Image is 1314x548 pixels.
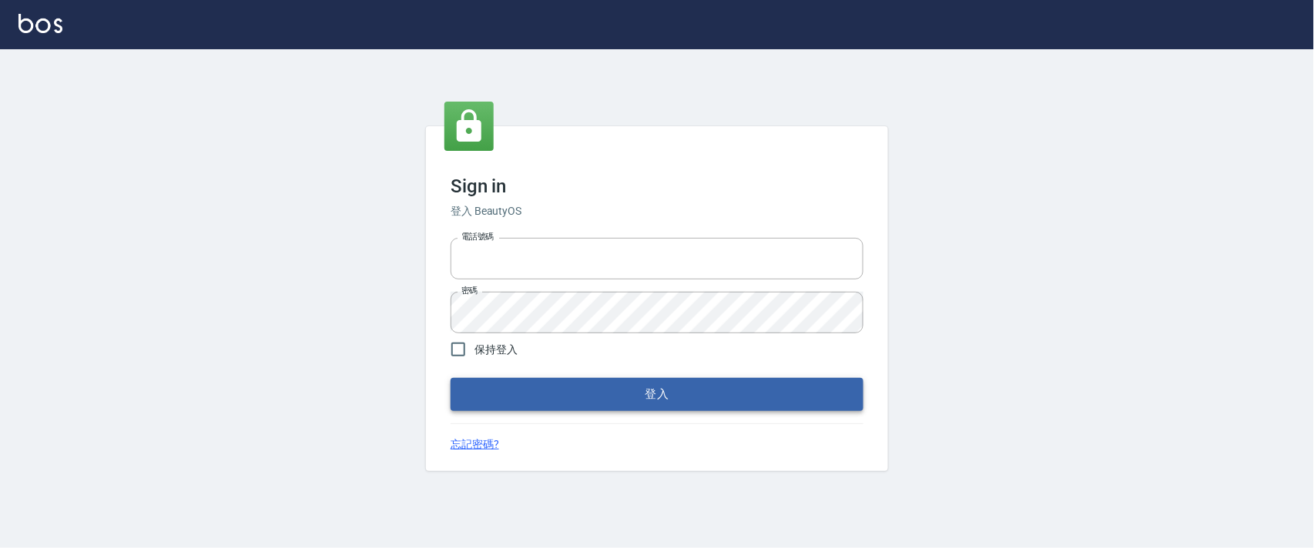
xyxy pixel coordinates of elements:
img: Logo [18,14,62,33]
label: 電話號碼 [461,231,494,242]
h6: 登入 BeautyOS [451,203,863,219]
h3: Sign in [451,175,863,197]
span: 保持登入 [474,342,518,358]
button: 登入 [451,378,863,410]
label: 密碼 [461,285,478,296]
a: 忘記密碼? [451,436,499,453]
